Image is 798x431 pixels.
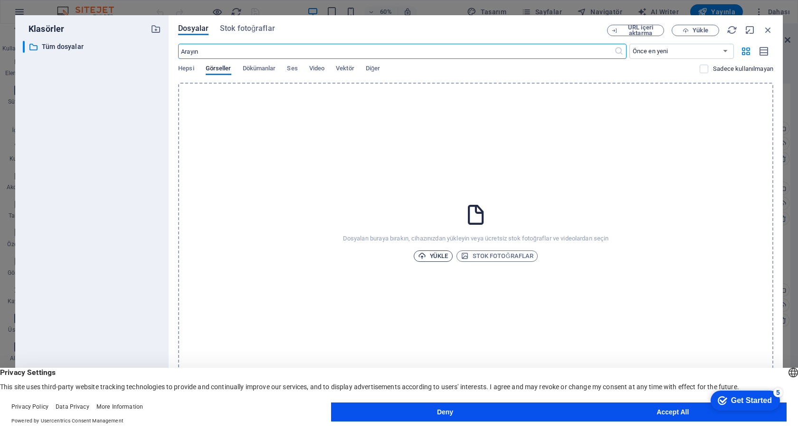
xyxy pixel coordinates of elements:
[456,250,538,262] button: Stok fotoğraflar
[287,63,297,76] span: Ses
[607,25,664,36] button: URL içeri aktarma
[23,41,25,53] div: ​
[220,23,275,34] span: Stok fotoğraflar
[693,28,708,33] span: Yükle
[7,5,76,25] div: Get Started 5 items remaining, 0% complete
[336,63,354,76] span: Vektör
[745,25,755,35] i: Küçült
[621,25,660,36] span: URL içeri aktarma
[414,250,453,262] button: Yükle
[309,63,324,76] span: Video
[461,250,534,262] span: Stok fotoğraflar
[727,25,737,35] i: Yeniden Yükle
[151,24,161,34] i: Yeni klasör oluştur
[178,63,194,76] span: Hepsi
[763,25,773,35] i: Kapat
[672,25,719,36] button: Yükle
[343,234,609,243] p: Dosyaları buraya bırakın, cihazınızdan yükleyin veya ücretsiz stok fotoğraflar ve videolardan seçin
[178,44,614,59] input: Arayın
[243,63,276,76] span: Dökümanlar
[70,2,79,11] div: 5
[28,10,68,19] div: Get Started
[42,41,143,52] p: Tüm dosyalar
[713,65,773,73] p: Sadece web sitesinde kullanılmayan dosyaları görüntüleyin. Bu oturum sırasında eklenen dosyalar h...
[418,250,448,262] span: Yükle
[23,23,64,35] p: Klasörler
[206,63,231,76] span: Görseller
[178,23,209,34] span: Dosyalar
[366,63,380,76] span: Diğer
